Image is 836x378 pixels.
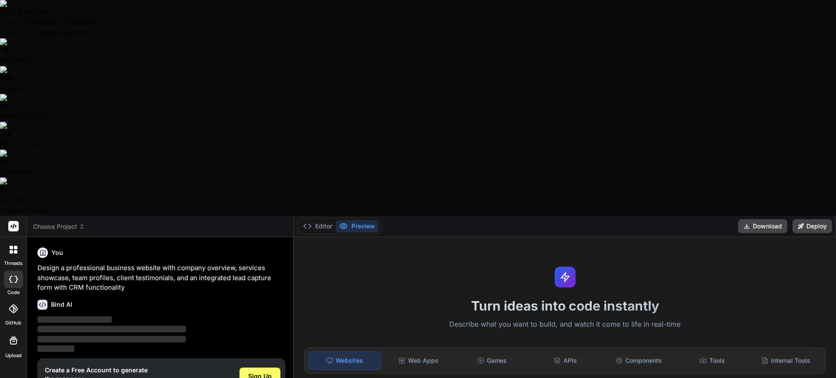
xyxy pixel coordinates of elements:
[792,219,832,233] button: Deploy
[677,351,748,370] div: Tools
[5,319,21,327] label: GitHub
[750,351,822,370] div: Internal Tools
[456,351,528,370] div: Games
[336,220,378,232] button: Preview
[383,351,455,370] div: Web Apps
[7,289,20,296] label: code
[37,263,285,293] p: Design a professional business website with company overview, services showcase, team profiles, c...
[300,220,336,232] button: Editor
[299,319,831,330] p: Describe what you want to build, and watch it come to life in real-time
[4,260,23,267] label: threads
[299,298,831,314] h1: Turn ideas into code instantly
[738,219,787,233] button: Download
[308,351,381,370] div: Websites
[603,351,675,370] div: Components
[37,345,74,352] span: ‌
[33,222,85,231] span: Choose Project
[51,248,63,257] h6: You
[37,326,186,332] span: ‌
[51,300,72,309] h6: Bind AI
[5,352,22,359] label: Upload
[37,336,186,342] span: ‌
[37,316,112,323] span: ‌
[529,351,601,370] div: APIs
